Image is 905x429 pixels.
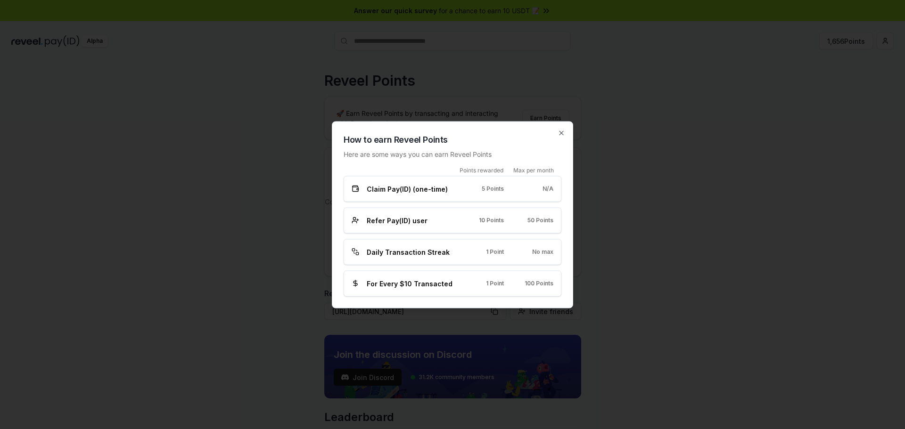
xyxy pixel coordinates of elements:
[513,166,554,174] span: Max per month
[367,215,428,225] span: Refer Pay(ID) user
[486,280,504,287] span: 1 Point
[344,149,561,159] p: Here are some ways you can earn Reveel Points
[525,280,553,287] span: 100 Points
[344,133,561,146] h2: How to earn Reveel Points
[527,217,553,224] span: 50 Points
[460,166,503,174] span: Points rewarded
[479,217,504,224] span: 10 Points
[482,185,504,193] span: 5 Points
[532,248,553,256] span: No max
[543,185,553,193] span: N/A
[367,278,452,288] span: For Every $10 Transacted
[486,248,504,256] span: 1 Point
[367,184,448,194] span: Claim Pay(ID) (one-time)
[367,247,450,257] span: Daily Transaction Streak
